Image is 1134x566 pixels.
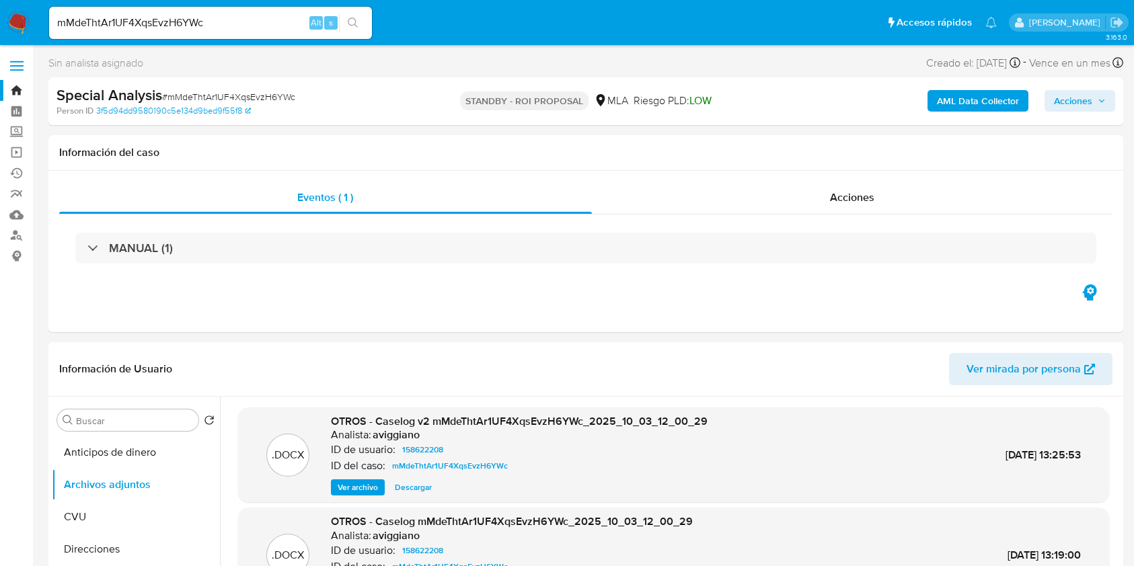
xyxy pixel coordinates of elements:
[109,241,173,255] h3: MANUAL (1)
[49,14,372,32] input: Buscar usuario o caso...
[52,436,220,469] button: Anticipos de dinero
[373,529,420,542] h6: aviggiano
[402,442,443,458] span: 158622208
[75,233,1096,264] div: MANUAL (1)
[397,542,449,559] a: 158622208
[339,13,367,32] button: search-icon
[1054,90,1092,112] span: Acciones
[331,413,708,429] span: OTROS - Caselog v2 mMdeThtAr1UF4XqsEvzH6YWc_2025_10_03_12_00_29
[56,105,93,117] b: Person ID
[331,428,371,442] p: Analista:
[338,481,378,494] span: Ver archivo
[830,190,874,205] span: Acciones
[1045,90,1115,112] button: Acciones
[311,16,322,29] span: Alt
[985,17,997,28] a: Notificaciones
[76,415,193,427] input: Buscar
[272,548,304,563] p: .DOCX
[331,459,385,473] p: ID del caso:
[388,479,439,495] button: Descargar
[331,514,693,529] span: OTROS - Caselog mMdeThtAr1UF4XqsEvzH6YWc_2025_10_03_12_00_29
[1006,447,1081,462] span: [DATE] 13:25:53
[329,16,333,29] span: s
[594,93,628,108] div: MLA
[1023,54,1026,72] span: -
[297,190,353,205] span: Eventos ( 1 )
[1029,56,1110,71] span: Vence en un mes
[59,146,1112,159] h1: Información del caso
[937,90,1019,112] b: AML Data Collector
[373,428,420,442] h6: aviggiano
[272,448,304,462] p: .DOCX
[395,481,432,494] span: Descargar
[634,93,712,108] span: Riesgo PLD:
[52,533,220,565] button: Direcciones
[162,90,295,104] span: # mMdeThtAr1UF4XqsEvzH6YWc
[52,469,220,501] button: Archivos adjuntos
[48,56,143,71] span: Sin analista asignado
[331,479,385,495] button: Ver archivo
[1110,15,1124,30] a: Salir
[56,84,162,106] b: Special Analysis
[967,353,1081,385] span: Ver mirada por persona
[204,415,215,430] button: Volver al orden por defecto
[52,501,220,533] button: CVU
[63,415,73,426] button: Buscar
[689,93,712,108] span: LOW
[460,91,589,110] p: STANDBY - ROI PROPOSAL
[331,443,395,456] p: ID de usuario:
[928,90,1028,112] button: AML Data Collector
[949,353,1112,385] button: Ver mirada por persona
[397,442,449,458] a: 158622208
[897,15,972,30] span: Accesos rápidos
[402,542,443,559] span: 158622208
[96,105,251,117] a: 3f5d94dd9580190c5e134d9bed9f55f8
[926,54,1020,72] div: Creado el: [DATE]
[331,529,371,542] p: Analista:
[59,362,172,376] h1: Información de Usuario
[387,458,513,474] a: mMdeThtAr1UF4XqsEvzH6YWc
[1008,547,1081,563] span: [DATE] 13:19:00
[1029,16,1105,29] p: agustina.viggiano@mercadolibre.com
[331,544,395,557] p: ID de usuario:
[392,458,508,474] span: mMdeThtAr1UF4XqsEvzH6YWc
